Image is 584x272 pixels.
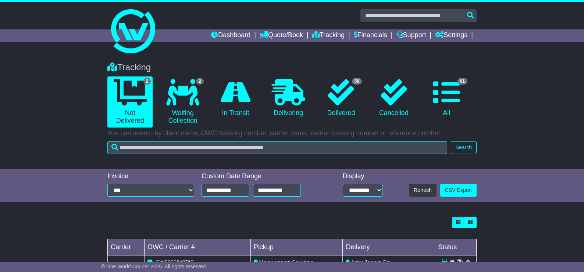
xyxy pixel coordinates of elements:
a: 2 Waiting Collection [160,76,205,128]
a: Support [396,29,426,42]
span: 61 [457,78,467,85]
span: 2 [196,78,204,85]
span: OWS000648760 [156,259,194,265]
p: You can search by client name, OWC tracking number, carrier name, carrier tracking number or refe... [107,129,477,137]
a: Financials [354,29,387,42]
a: 2 Not Delivered [107,76,153,128]
div: Custom Date Range [202,172,320,180]
div: Tracking [104,62,480,73]
div: Invoice [107,172,194,180]
span: Measurement Solutions [259,259,313,265]
a: In Transit [213,76,258,120]
a: Tracking [312,29,345,42]
div: Display [343,172,382,180]
a: Cancelled [371,76,416,120]
a: 59 Delivered [318,76,364,120]
td: Delivery [343,239,435,255]
span: Astra Zeneca Pty [351,259,391,265]
a: Dashboard [211,29,250,42]
button: Refresh [409,184,437,197]
td: OWC / Carrier # [145,239,251,255]
td: Carrier [108,239,145,255]
a: CSV Export [440,184,477,197]
td: Pickup [250,239,343,255]
a: Quote/Book [260,29,303,42]
span: 2 [143,78,151,85]
a: Settings [435,29,467,42]
td: Status [435,239,477,255]
button: Search [451,141,477,154]
a: 61 All [424,76,469,120]
a: Delivering [266,76,311,120]
span: 59 [352,78,362,85]
span: © One World Courier 2025. All rights reserved. [101,264,207,269]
